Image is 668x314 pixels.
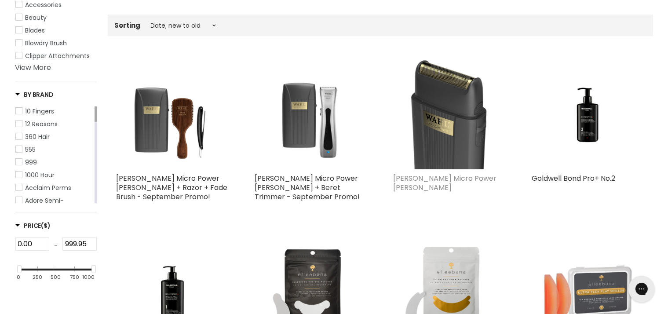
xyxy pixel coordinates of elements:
iframe: Gorgias live chat messenger [624,273,659,305]
div: 500 [51,274,61,280]
div: 0 [17,274,21,280]
a: 999 [15,157,93,167]
a: 12 Reasons [15,119,93,129]
img: Wahl Micro Power Shaver + Beret Trimmer - September Promo! [255,57,367,169]
div: 1000 [83,274,95,280]
span: 555 [26,145,36,154]
span: 12 Reasons [26,120,58,128]
span: Blades [26,26,45,35]
a: Wahl Micro Power Shaver Wahl Micro Power Shaver [394,57,506,169]
img: Wahl Micro Power Shaver + Razor + Fade Brush - September Promo! [117,57,229,169]
a: Blades [15,26,97,35]
div: - [49,237,62,253]
a: [PERSON_NAME] Micro Power [PERSON_NAME] + Razor + Fade Brush - September Promo! [117,173,228,202]
a: Acclaim Perms [15,183,93,193]
a: Beauty [15,13,97,22]
span: Clipper Attachments [26,51,90,60]
a: Goldwell Bond Pro+ No.2 [532,57,644,169]
span: Accessories [26,0,62,9]
span: Adore Semi-Permanent Hair Color [26,196,91,215]
label: Sorting [115,22,141,29]
input: Min Price [15,237,50,251]
span: Acclaim Perms [26,183,72,192]
span: Blowdry Brush [26,39,67,47]
span: Beauty [26,13,47,22]
span: ($) [41,221,50,230]
a: 360 Hair [15,132,93,142]
span: 10 Fingers [26,107,55,116]
span: Price [15,221,51,230]
h3: Price($) [15,221,51,230]
img: Goldwell Bond Pro+ No.2 [532,77,644,150]
img: Wahl Micro Power Shaver [394,57,506,169]
a: View More [15,62,51,73]
h3: By Brand [15,90,54,99]
a: Blowdry Brush [15,38,97,48]
a: 10 Fingers [15,106,93,116]
a: Adore Semi-Permanent Hair Color [15,196,93,215]
a: Clipper Attachments [15,51,97,61]
a: Goldwell Bond Pro+ No.2 [532,173,616,183]
span: 360 Hair [26,132,50,141]
a: [PERSON_NAME] Micro Power [PERSON_NAME] [394,173,497,193]
span: 999 [26,158,37,167]
div: 750 [70,274,79,280]
a: 555 [15,145,93,154]
div: 250 [33,274,42,280]
span: 1000 Hour [26,171,55,179]
a: [PERSON_NAME] Micro Power [PERSON_NAME] + Beret Trimmer - September Promo! [255,173,360,202]
input: Max Price [62,237,97,251]
a: 1000 Hour [15,170,93,180]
